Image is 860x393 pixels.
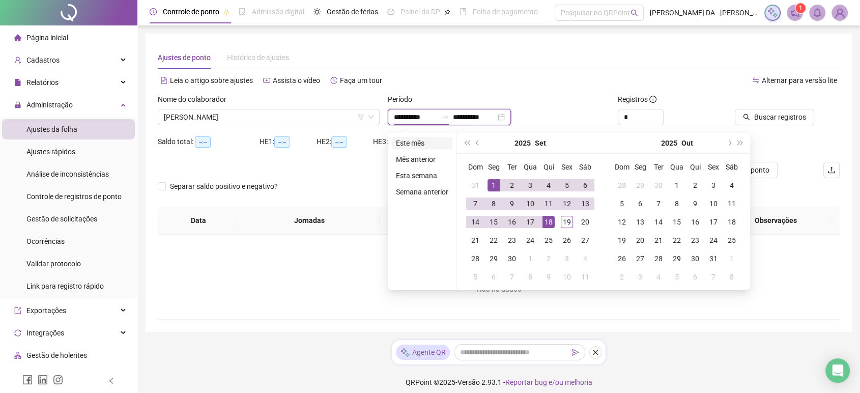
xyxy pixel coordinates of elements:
span: Integrações [26,329,64,337]
li: Esta semana [392,170,452,182]
div: 8 [524,271,536,283]
span: Separar saldo positivo e negativo? [166,181,282,192]
td: 2025-09-18 [539,213,558,231]
td: 2025-10-04 [576,249,594,268]
td: 2025-09-27 [576,231,594,249]
div: 2 [616,271,628,283]
span: book [460,8,467,15]
td: 2025-09-20 [576,213,594,231]
span: search [743,114,750,121]
div: 9 [689,198,701,210]
div: 29 [488,252,500,265]
td: 2025-10-11 [576,268,594,286]
div: 29 [634,179,646,191]
div: 7 [652,198,665,210]
span: Gestão de solicitações [26,215,97,223]
span: sun [313,8,321,15]
td: 2025-10-01 [521,249,539,268]
td: 2025-10-09 [539,268,558,286]
div: 25 [542,234,555,246]
div: 23 [506,234,518,246]
img: sparkle-icon.fc2bf0ac1784a2077858766a79e2daf3.svg [767,7,778,18]
div: 11 [726,198,738,210]
span: upload [827,166,836,174]
td: 2025-10-01 [668,176,686,194]
th: Sáb [576,158,594,176]
td: 2025-10-17 [704,213,723,231]
span: Controle de ponto [163,8,219,16]
td: 2025-10-30 [686,249,704,268]
span: --:-- [331,136,347,148]
span: Controle de registros de ponto [26,192,122,201]
td: 2025-10-21 [649,231,668,249]
span: close [592,349,599,356]
span: apartment [14,352,21,359]
td: 2025-09-06 [576,176,594,194]
button: year panel [514,133,531,153]
div: 17 [707,216,720,228]
div: 17 [524,216,536,228]
div: 18 [542,216,555,228]
td: 2025-10-03 [558,249,576,268]
td: 2025-09-14 [466,213,484,231]
div: 2 [689,179,701,191]
span: Admissão digital [252,8,304,16]
span: history [330,77,337,84]
div: Não há dados [170,284,827,295]
td: 2025-10-31 [704,249,723,268]
td: 2025-11-08 [723,268,741,286]
td: 2025-09-13 [576,194,594,213]
div: 20 [579,216,591,228]
div: 26 [561,234,573,246]
td: 2025-10-16 [686,213,704,231]
div: 30 [652,179,665,191]
th: Observações [720,207,831,235]
span: notification [790,8,799,17]
span: file-done [239,8,246,15]
div: 27 [634,252,646,265]
span: lock [14,101,21,108]
div: 5 [671,271,683,283]
td: 2025-09-22 [484,231,503,249]
div: 3 [561,252,573,265]
td: 2025-09-04 [539,176,558,194]
span: Alternar para versão lite [762,76,837,85]
div: 7 [707,271,720,283]
span: facebook [22,375,33,385]
div: 6 [579,179,591,191]
td: 2025-09-28 [613,176,631,194]
td: 2025-10-08 [668,194,686,213]
td: 2025-10-28 [649,249,668,268]
div: 9 [542,271,555,283]
span: Faça um tour [340,76,382,85]
td: 2025-10-10 [558,268,576,286]
span: Leia o artigo sobre ajustes [170,76,253,85]
th: Sáb [723,158,741,176]
span: Histórico de ajustes [227,53,289,62]
td: 2025-10-07 [503,268,521,286]
div: 12 [616,216,628,228]
td: 2025-10-04 [723,176,741,194]
span: export [14,307,21,314]
td: 2025-10-06 [631,194,649,213]
div: 6 [488,271,500,283]
td: 2025-10-12 [613,213,631,231]
td: 2025-11-04 [649,268,668,286]
div: 23 [689,234,701,246]
th: Dom [613,158,631,176]
span: info-circle [649,96,656,103]
div: 7 [506,271,518,283]
button: month panel [681,133,693,153]
span: Ajustes rápidos [26,148,75,156]
div: 6 [634,198,646,210]
td: 2025-09-19 [558,213,576,231]
sup: 1 [795,3,806,13]
td: 2025-10-08 [521,268,539,286]
div: 5 [469,271,481,283]
span: Exportações [26,306,66,315]
td: 2025-10-07 [649,194,668,213]
div: 5 [561,179,573,191]
td: 2025-10-20 [631,231,649,249]
span: file-text [160,77,167,84]
span: sync [14,329,21,336]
